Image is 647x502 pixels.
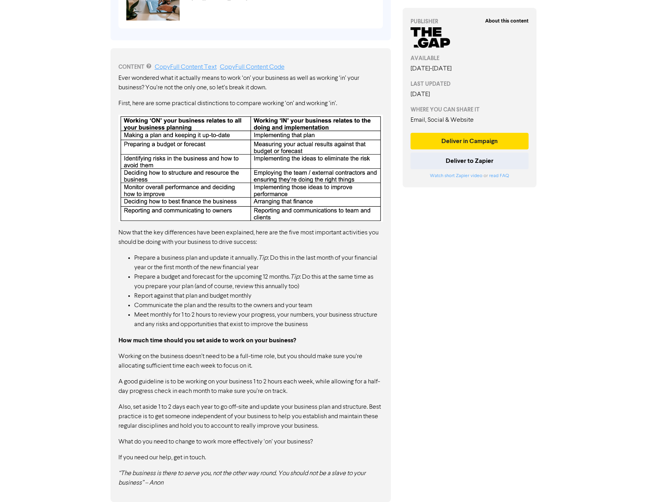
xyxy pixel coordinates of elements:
img: If I'm working ON my business what should I be doing? 2 [118,115,383,222]
div: Email, Social & Website [411,115,529,125]
div: LAST UPDATED [411,80,529,88]
button: Deliver to Zapier [411,153,529,169]
p: Also, set aside 1 to 2 days each year to go off-site and update your business plan and structure.... [118,402,383,431]
p: Ever wondered what it actually means to work ‘on’ your business as well as working ‘in’ your busi... [118,74,383,92]
div: [DATE] - [DATE] [411,64,529,74]
a: Copy Full Content Text [155,64,217,70]
div: [DATE] [411,90,529,99]
li: Communicate the plan and the results to the owners and your team [134,301,383,310]
em: “The business is there to serve you, not the other way round. You should not be a slave to your b... [118,470,366,486]
li: Prepare a budget and forecast for the upcoming 12 months. : Do this at the same time as you prepa... [134,272,383,291]
p: If you need our help, get in touch. [118,453,383,462]
li: Report against that plan and budget monthly [134,291,383,301]
div: PUBLISHER [411,17,529,26]
strong: How much time should you set aside to work on your business? [118,336,296,344]
p: First, here are some practical distinctions to compare working ‘on’ and working ‘in’. [118,99,383,108]
div: or [411,172,529,179]
a: read FAQ [489,174,509,178]
p: Now that the key differences have been explained, here are the five most important activities you... [118,228,383,247]
em: Tip [258,255,268,261]
a: Watch short Zapier video [430,174,482,178]
p: What do you need to change to work more effectively ‘on’ your business? [118,437,383,447]
a: Copy Full Content Code [220,64,285,70]
li: Meet monthly for 1 to 2 hours to review your progress, your numbers, your business structure and ... [134,310,383,329]
strong: About this content [485,18,529,24]
p: Working on the business doesn’t need to be a full-time role, but you should make sure you’re allo... [118,352,383,371]
div: AVAILABLE [411,54,529,62]
em: Tip [290,274,300,280]
li: Prepare a business plan and update it annually. : Do this in the last month of your financial yea... [134,253,383,272]
button: Deliver in Campaign [411,133,529,149]
iframe: Chat Widget [608,464,647,502]
div: WHERE YOU CAN SHARE IT [411,106,529,114]
div: CONTENT [118,62,383,72]
p: A good guideline is to be working on your business 1 to 2 hours each week, while allowing for a h... [118,377,383,396]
